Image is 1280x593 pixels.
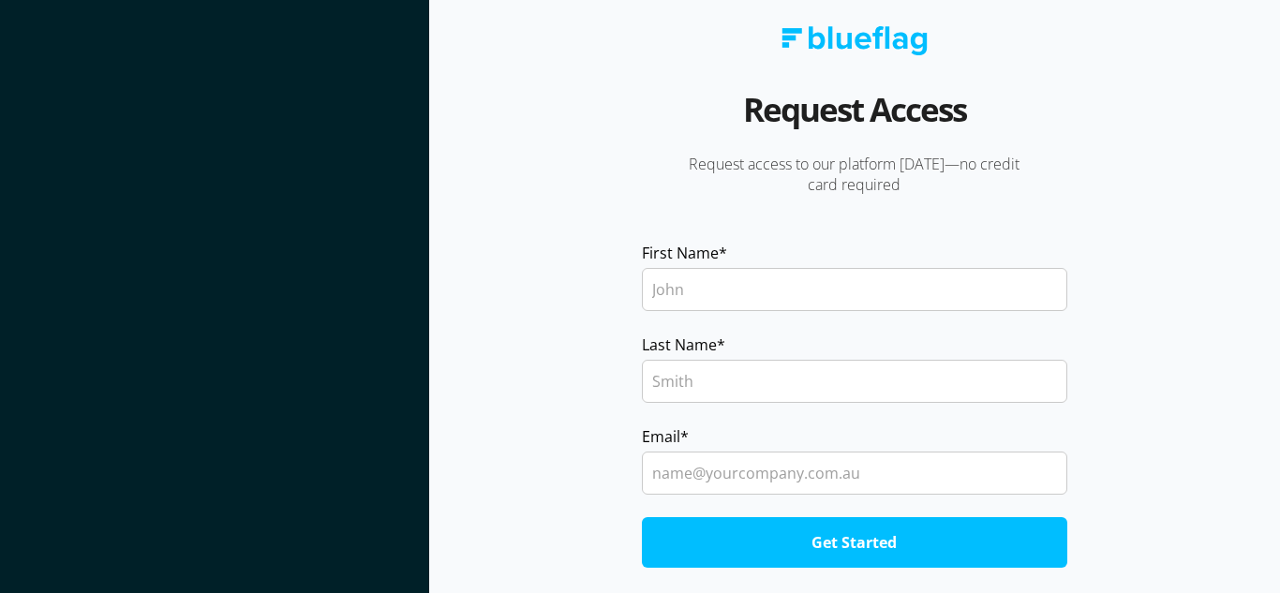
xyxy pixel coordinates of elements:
p: Request access to our platform [DATE]—no credit card required [642,154,1067,195]
h2: Request Access [743,83,966,154]
input: Smith [642,360,1067,403]
input: name@yourcompany.com.au [642,452,1067,495]
span: First Name [642,242,719,264]
span: Email [642,425,680,448]
input: John [642,268,1067,311]
img: Blue Flag logo [781,26,928,55]
span: Last Name [642,334,717,356]
input: Get Started [642,517,1067,568]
